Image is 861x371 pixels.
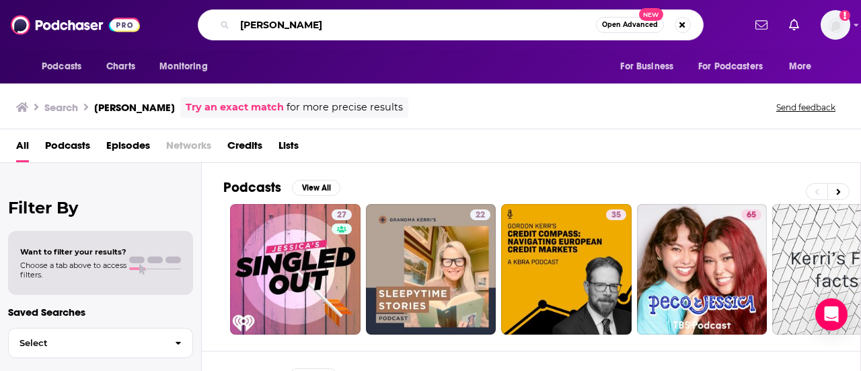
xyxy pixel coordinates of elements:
button: open menu [611,54,690,79]
svg: Add a profile image [839,10,850,21]
span: More [789,57,812,76]
a: Podcasts [45,135,90,162]
a: 65 [741,209,761,220]
a: 27 [332,209,352,220]
div: Open Intercom Messenger [815,298,848,331]
a: Charts [98,54,143,79]
button: Open AdvancedNew [596,17,664,33]
button: open menu [150,54,225,79]
button: open menu [32,54,99,79]
button: Show profile menu [821,10,850,40]
button: open menu [780,54,829,79]
span: Choose a tab above to access filters. [20,261,126,279]
span: New [639,8,663,21]
img: Podchaser - Follow, Share and Rate Podcasts [11,12,140,38]
a: Show notifications dropdown [784,13,804,36]
a: All [16,135,29,162]
a: 35 [501,204,632,335]
h2: Podcasts [223,179,281,196]
span: 27 [337,209,346,222]
button: Select [8,328,193,358]
span: 35 [611,209,621,222]
a: Episodes [106,135,150,162]
span: For Business [620,57,673,76]
span: Monitoring [159,57,207,76]
span: for more precise results [287,100,403,115]
span: 65 [747,209,756,222]
div: Search podcasts, credits, & more... [198,9,704,40]
img: User Profile [821,10,850,40]
p: Saved Searches [8,306,193,318]
a: 22 [366,204,496,335]
a: 27 [230,204,361,335]
a: Credits [227,135,262,162]
a: Lists [278,135,299,162]
a: 65 [637,204,768,335]
button: View All [292,180,340,196]
span: Select [9,339,164,347]
input: Search podcasts, credits, & more... [235,14,596,36]
a: 35 [606,209,626,220]
a: Show notifications dropdown [750,13,773,36]
span: Logged in as ahusic2015 [821,10,850,40]
span: Charts [106,57,135,76]
span: Want to filter your results? [20,247,126,257]
a: PodcastsView All [223,179,340,196]
h3: [PERSON_NAME] [94,101,175,114]
span: 22 [476,209,485,222]
h3: Search [44,101,78,114]
a: Try an exact match [186,100,284,115]
span: For Podcasters [698,57,763,76]
button: Send feedback [772,102,839,113]
span: Podcasts [42,57,81,76]
h2: Filter By [8,198,193,217]
a: 22 [470,209,490,220]
span: Networks [166,135,211,162]
span: Open Advanced [602,22,658,28]
button: open menu [689,54,782,79]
